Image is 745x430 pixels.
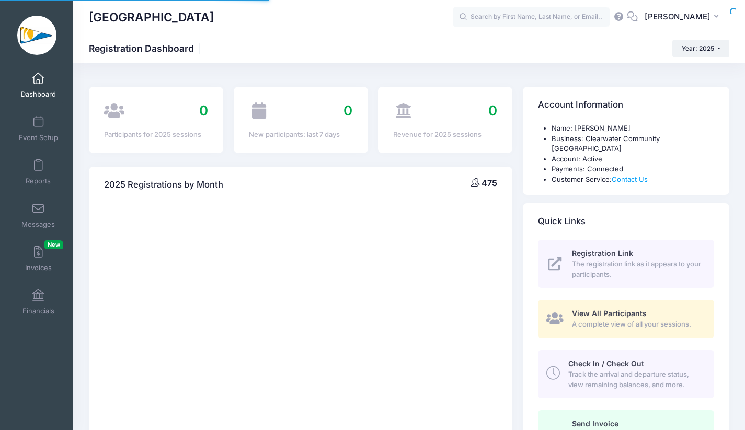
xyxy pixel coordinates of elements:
div: Revenue for 2025 sessions [393,130,497,140]
li: Payments: Connected [552,164,714,175]
a: Financials [14,284,63,320]
a: Registration Link The registration link as it appears to your participants. [538,240,714,288]
span: Track the arrival and departure status, view remaining balances, and more. [568,369,702,390]
h4: Quick Links [538,207,586,237]
span: Messages [21,220,55,229]
h4: 2025 Registrations by Month [104,170,223,200]
span: New [44,240,63,249]
span: Financials [22,307,54,316]
span: 0 [199,102,208,119]
a: Dashboard [14,67,63,103]
input: Search by First Name, Last Name, or Email... [453,7,610,28]
a: Check In / Check Out Track the arrival and departure status, view remaining balances, and more. [538,350,714,398]
button: [PERSON_NAME] [638,5,729,29]
span: View All Participants [572,309,647,318]
li: Account: Active [552,154,714,165]
span: Dashboard [21,90,56,99]
span: Send Invoice [572,419,618,428]
span: A complete view of all your sessions. [572,319,702,330]
span: Check In / Check Out [568,359,644,368]
span: Invoices [25,263,52,272]
span: 0 [343,102,352,119]
a: Reports [14,154,63,190]
span: 475 [482,178,497,188]
a: Contact Us [612,175,648,183]
a: Messages [14,197,63,234]
a: Event Setup [14,110,63,147]
h1: Registration Dashboard [89,43,203,54]
h1: [GEOGRAPHIC_DATA] [89,5,214,29]
li: Name: [PERSON_NAME] [552,123,714,134]
span: Event Setup [19,133,58,142]
div: New participants: last 7 days [249,130,353,140]
span: The registration link as it appears to your participants. [572,259,702,280]
li: Business: Clearwater Community [GEOGRAPHIC_DATA] [552,134,714,154]
img: Clearwater Community Sailing Center [17,16,56,55]
div: Participants for 2025 sessions [104,130,208,140]
a: View All Participants A complete view of all your sessions. [538,300,714,338]
button: Year: 2025 [672,40,729,57]
span: Registration Link [572,249,633,258]
span: Reports [26,177,51,185]
span: [PERSON_NAME] [645,11,710,22]
a: InvoicesNew [14,240,63,277]
span: Year: 2025 [682,44,714,52]
h4: Account Information [538,90,623,120]
li: Customer Service: [552,175,714,185]
span: 0 [488,102,497,119]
